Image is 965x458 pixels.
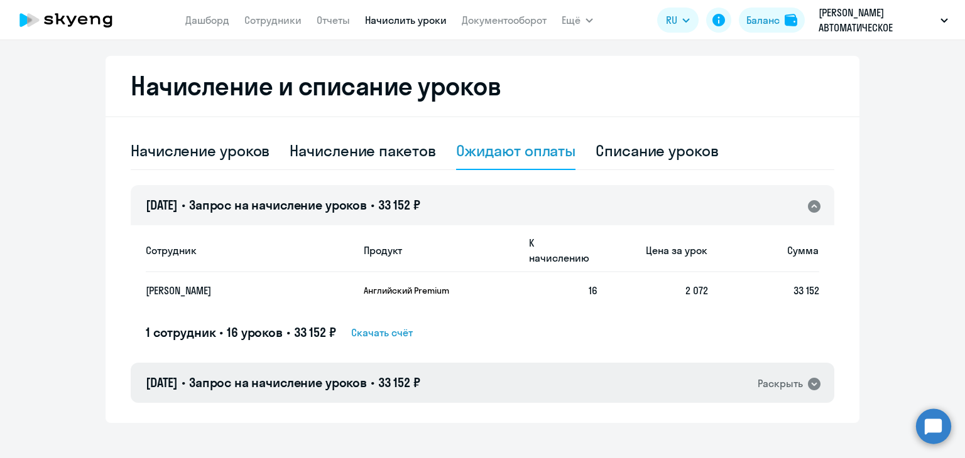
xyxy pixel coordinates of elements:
span: 2 072 [685,284,708,297]
span: 33 152 ₽ [378,375,420,390]
button: Ещё [562,8,593,33]
div: Начисление пакетов [290,141,435,161]
a: Отчеты [317,14,350,26]
button: Балансbalance [739,8,805,33]
button: [PERSON_NAME] АВТОМАТИЧЕСКОЕ УПАКОВОЧНОЕ ОБОРУДОВАНИЕ, АО, АО ДжиДи Автоматическое упаковочное об... [812,5,954,35]
th: К начислению [519,228,597,272]
span: Скачать счёт [351,325,413,340]
span: 16 [589,284,597,297]
span: 33 152 ₽ [294,324,336,340]
span: • [182,197,185,213]
div: Списание уроков [596,141,719,161]
th: Сумма [708,228,819,272]
a: Начислить уроки [365,14,447,26]
th: Продукт [354,228,519,272]
a: Дашборд [185,14,229,26]
p: Английский Premium [364,285,458,296]
span: Ещё [562,13,581,28]
div: Начисление уроков [131,141,270,161]
div: Ожидают оплаты [456,141,576,161]
span: • [219,324,223,340]
span: [DATE] [146,375,178,390]
p: [PERSON_NAME] [146,284,329,297]
span: • [371,375,374,390]
span: RU [666,13,677,28]
div: Раскрыть [758,376,803,391]
span: 16 уроков [227,324,283,340]
th: Цена за урок [597,228,709,272]
span: • [286,324,290,340]
span: • [371,197,374,213]
span: Запрос на начисление уроков [189,197,367,213]
span: 33 152 [793,284,819,297]
th: Сотрудник [146,228,354,272]
a: Документооборот [462,14,547,26]
p: [PERSON_NAME] АВТОМАТИЧЕСКОЕ УПАКОВОЧНОЕ ОБОРУДОВАНИЕ, АО, АО ДжиДи Автоматическое упаковочное об... [819,5,935,35]
span: 33 152 ₽ [378,197,420,213]
span: [DATE] [146,197,178,213]
span: Запрос на начисление уроков [189,375,367,390]
span: • [182,375,185,390]
button: RU [657,8,699,33]
img: balance [785,14,797,26]
span: 1 сотрудник [146,324,215,340]
div: Баланс [746,13,780,28]
h2: Начисление и списание уроков [131,71,834,101]
a: Сотрудники [244,14,302,26]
